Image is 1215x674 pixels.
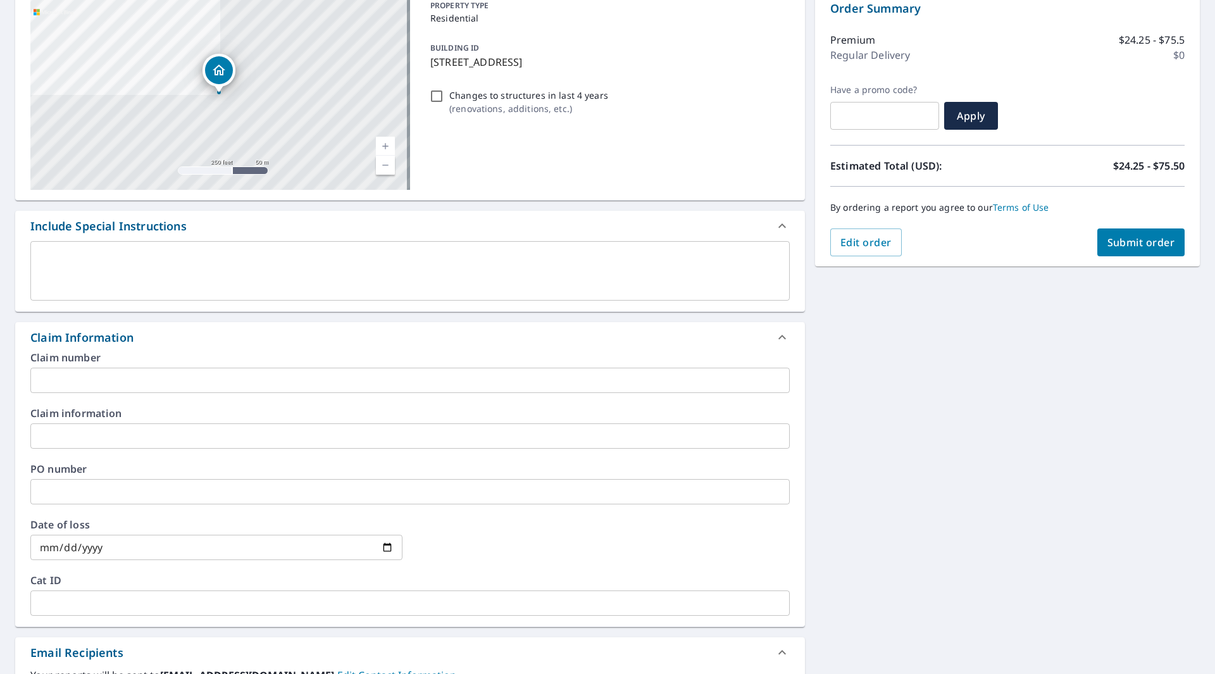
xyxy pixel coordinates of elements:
[30,464,790,474] label: PO number
[30,520,402,530] label: Date of loss
[376,137,395,156] a: Current Level 17, Zoom In
[15,211,805,241] div: Include Special Instructions
[430,54,785,70] p: [STREET_ADDRESS]
[1107,235,1175,249] span: Submit order
[830,158,1007,173] p: Estimated Total (USD):
[15,637,805,668] div: Email Recipients
[830,47,910,63] p: Regular Delivery
[1097,228,1185,256] button: Submit order
[15,322,805,353] div: Claim Information
[954,109,988,123] span: Apply
[30,644,123,661] div: Email Recipients
[840,235,892,249] span: Edit order
[944,102,998,130] button: Apply
[449,102,608,115] p: ( renovations, additions, etc. )
[449,89,608,102] p: Changes to structures in last 4 years
[30,408,790,418] label: Claim information
[30,218,187,235] div: Include Special Instructions
[830,32,875,47] p: Premium
[30,353,790,363] label: Claim number
[376,156,395,175] a: Current Level 17, Zoom Out
[830,202,1185,213] p: By ordering a report you agree to our
[430,11,785,25] p: Residential
[993,201,1049,213] a: Terms of Use
[1119,32,1185,47] p: $24.25 - $75.5
[30,575,790,585] label: Cat ID
[830,84,939,96] label: Have a promo code?
[1173,47,1185,63] p: $0
[30,329,134,346] div: Claim Information
[1113,158,1185,173] p: $24.25 - $75.50
[830,228,902,256] button: Edit order
[202,54,235,93] div: Dropped pin, building 1, Residential property, 5832 E Pioneer Fork Rd Salt Lake City, UT 84108
[430,42,479,53] p: BUILDING ID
